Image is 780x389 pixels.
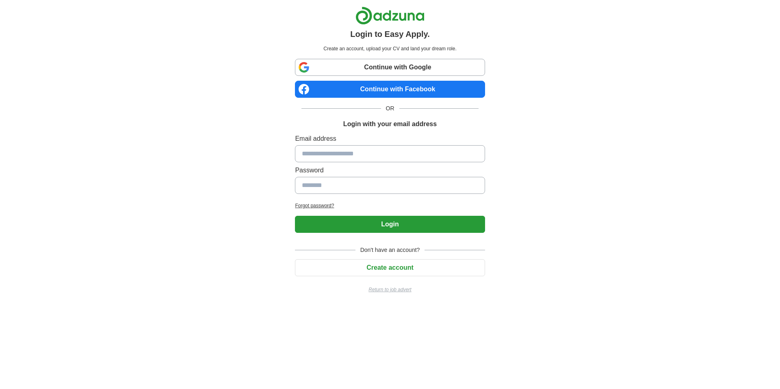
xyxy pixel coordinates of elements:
[295,286,485,293] a: Return to job advert
[295,264,485,271] a: Create account
[297,45,483,52] p: Create an account, upload your CV and land your dream role.
[355,246,425,254] span: Don't have an account?
[295,59,485,76] a: Continue with Google
[295,81,485,98] a: Continue with Facebook
[295,165,485,175] label: Password
[295,216,485,233] button: Login
[381,104,399,113] span: OR
[295,202,485,209] a: Forgot password?
[295,259,485,276] button: Create account
[295,134,485,144] label: Email address
[355,6,425,25] img: Adzuna logo
[343,119,437,129] h1: Login with your email address
[350,28,430,40] h1: Login to Easy Apply.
